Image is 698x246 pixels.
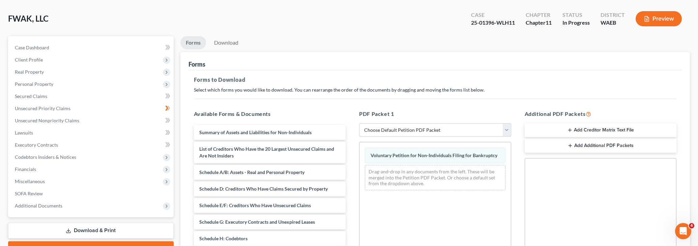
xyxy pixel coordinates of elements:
[689,223,694,228] span: 4
[8,223,174,239] a: Download & Print
[15,203,62,208] span: Additional Documents
[199,146,334,158] span: List of Creditors Who Have the 20 Largest Unsecured Claims and Are Not Insiders
[15,57,43,63] span: Client Profile
[15,118,79,123] span: Unsecured Nonpriority Claims
[15,105,70,111] span: Unsecured Priority Claims
[9,139,174,151] a: Executory Contracts
[194,76,677,84] h5: Forms to Download
[194,110,346,118] h5: Available Forms & Documents
[359,110,511,118] h5: PDF Packet 1
[194,87,677,93] p: Select which forms you would like to download. You can rearrange the order of the documents by dr...
[199,236,248,241] span: Schedule H: Codebtors
[9,127,174,139] a: Lawsuits
[15,69,44,75] span: Real Property
[471,19,515,27] div: 25-01396-WLH11
[546,19,552,26] span: 11
[180,36,206,49] a: Forms
[9,90,174,102] a: Secured Claims
[15,45,49,50] span: Case Dashboard
[199,202,311,208] span: Schedule E/F: Creditors Who Have Unsecured Claims
[636,11,682,26] button: Preview
[562,19,590,27] div: In Progress
[371,152,497,158] span: Voluntary Petition for Non-Individuals Filing for Bankruptcy
[525,110,677,118] h5: Additional PDF Packets
[526,19,552,27] div: Chapter
[15,191,43,196] span: SOFA Review
[15,178,45,184] span: Miscellaneous
[9,102,174,115] a: Unsecured Priority Claims
[199,186,328,192] span: Schedule D: Creditors Who Have Claims Secured by Property
[471,11,515,19] div: Case
[199,169,304,175] span: Schedule A/B: Assets - Real and Personal Property
[199,219,315,225] span: Schedule G: Executory Contracts and Unexpired Leases
[15,93,47,99] span: Secured Claims
[15,142,58,148] span: Executory Contracts
[365,165,505,190] div: Drag-and-drop in any documents from the left. These will be merged into the Petition PDF Packet. ...
[525,123,677,138] button: Add Creditor Matrix Text File
[526,11,552,19] div: Chapter
[15,130,33,136] span: Lawsuits
[9,188,174,200] a: SOFA Review
[562,11,590,19] div: Status
[199,129,312,135] span: Summary of Assets and Liabilities for Non-Individuals
[9,115,174,127] a: Unsecured Nonpriority Claims
[8,14,49,23] span: FWAK, LLC
[525,139,677,153] button: Add Additional PDF Packets
[9,42,174,54] a: Case Dashboard
[675,223,691,239] iframe: Intercom live chat
[188,60,205,68] div: Forms
[209,36,244,49] a: Download
[15,81,53,87] span: Personal Property
[15,166,36,172] span: Financials
[601,19,625,27] div: WAEB
[601,11,625,19] div: District
[15,154,76,160] span: Codebtors Insiders & Notices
